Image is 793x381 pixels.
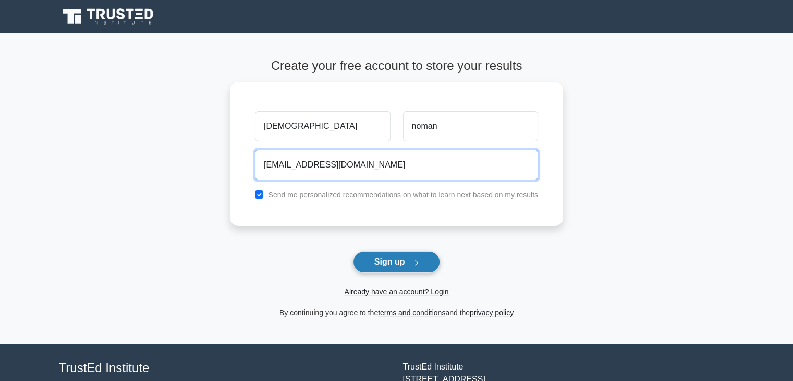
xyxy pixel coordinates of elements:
button: Sign up [353,251,441,273]
input: Last name [403,111,538,141]
input: First name [255,111,390,141]
a: privacy policy [470,308,514,317]
label: Send me personalized recommendations on what to learn next based on my results [268,190,538,199]
h4: Create your free account to store your results [230,58,563,74]
div: By continuing you agree to the and the [224,306,569,319]
a: terms and conditions [378,308,445,317]
h4: TrustEd Institute [59,361,391,376]
input: Email [255,150,538,180]
a: Already have an account? Login [344,288,448,296]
